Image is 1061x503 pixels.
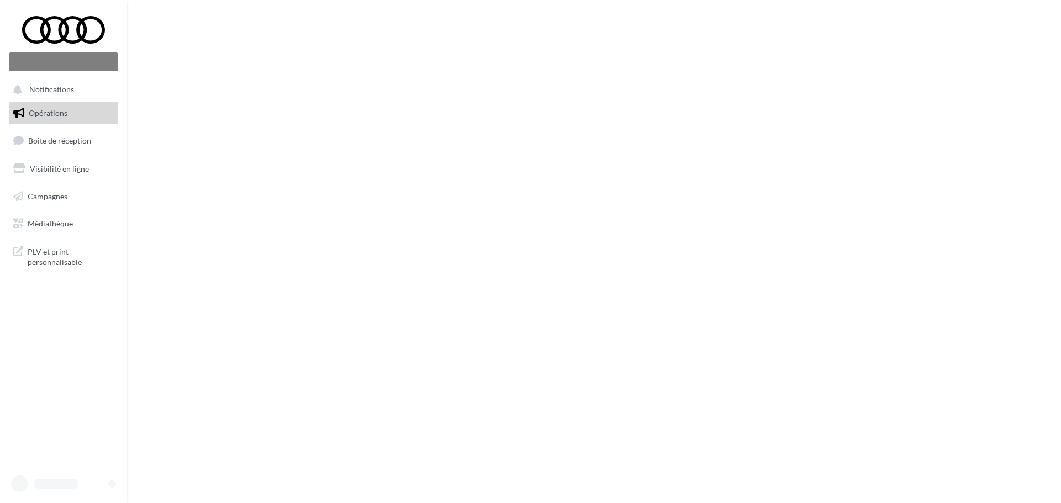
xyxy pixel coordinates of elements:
a: Campagnes [7,185,120,208]
span: Campagnes [28,191,67,200]
a: Médiathèque [7,212,120,235]
span: Notifications [29,85,74,94]
a: Boîte de réception [7,129,120,152]
span: Médiathèque [28,219,73,228]
a: PLV et print personnalisable [7,240,120,272]
a: Opérations [7,102,120,125]
span: Boîte de réception [28,136,91,145]
span: Visibilité en ligne [30,164,89,173]
div: Nouvelle campagne [9,52,118,71]
span: Opérations [29,108,67,118]
span: PLV et print personnalisable [28,244,114,268]
a: Visibilité en ligne [7,157,120,181]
